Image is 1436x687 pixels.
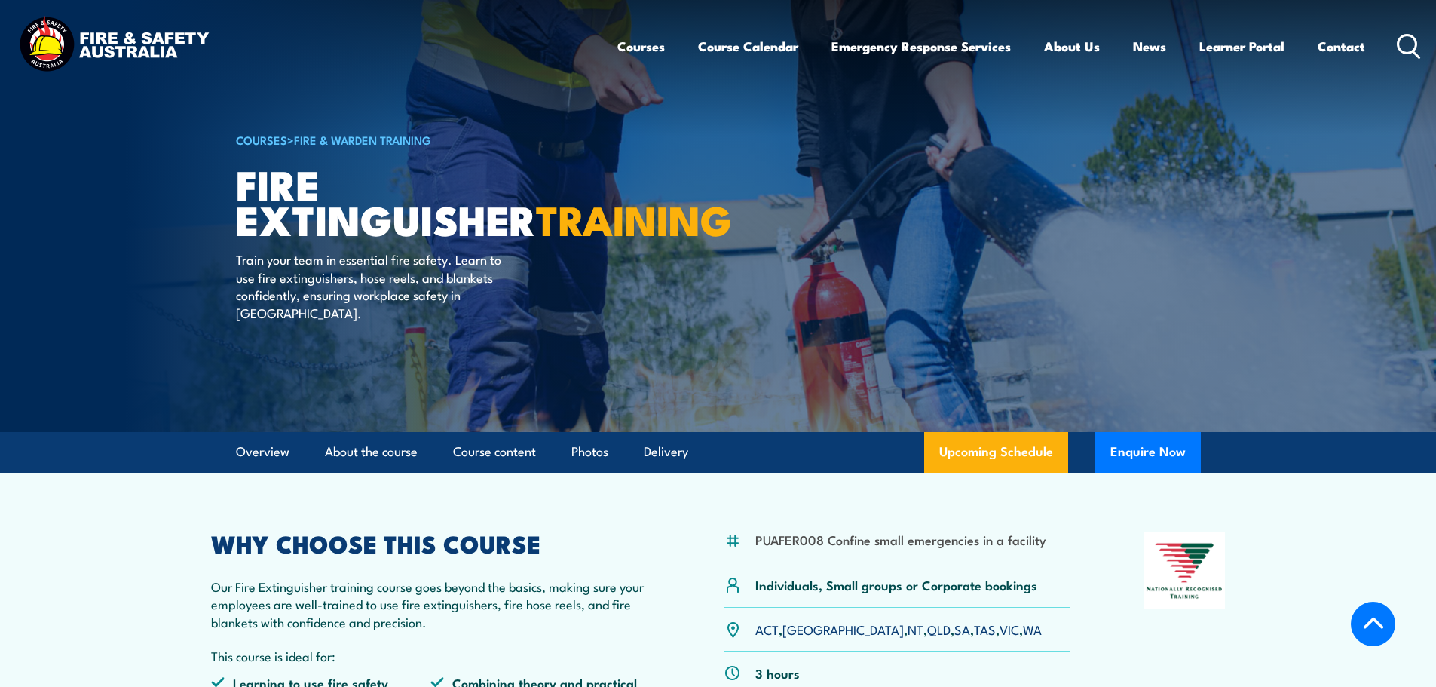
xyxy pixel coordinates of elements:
p: This course is ideal for: [211,647,651,664]
p: Individuals, Small groups or Corporate bookings [755,576,1037,593]
a: Emergency Response Services [831,26,1011,66]
h6: > [236,130,608,149]
img: Nationally Recognised Training logo. [1144,532,1226,609]
h1: Fire Extinguisher [236,166,608,236]
a: Course content [453,432,536,472]
a: ACT [755,620,779,638]
a: TAS [974,620,996,638]
a: About Us [1044,26,1100,66]
a: QLD [927,620,951,638]
a: VIC [1000,620,1019,638]
a: SA [954,620,970,638]
a: Learner Portal [1199,26,1284,66]
a: COURSES [236,131,287,148]
p: 3 hours [755,664,800,682]
a: [GEOGRAPHIC_DATA] [782,620,904,638]
p: , , , , , , , [755,621,1042,638]
h2: WHY CHOOSE THIS COURSE [211,532,651,554]
a: NT [908,620,923,638]
a: Overview [236,432,289,472]
p: Train your team in essential fire safety. Learn to use fire extinguishers, hose reels, and blanke... [236,250,511,321]
a: WA [1023,620,1042,638]
a: About the course [325,432,418,472]
a: Photos [571,432,608,472]
p: Our Fire Extinguisher training course goes beyond the basics, making sure your employees are well... [211,578,651,630]
strong: TRAINING [536,187,732,250]
a: News [1133,26,1166,66]
li: PUAFER008 Confine small emergencies in a facility [755,531,1046,548]
a: Delivery [644,432,688,472]
a: Fire & Warden Training [294,131,431,148]
button: Enquire Now [1095,432,1201,473]
a: Contact [1318,26,1365,66]
a: Course Calendar [698,26,798,66]
a: Courses [617,26,665,66]
a: Upcoming Schedule [924,432,1068,473]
